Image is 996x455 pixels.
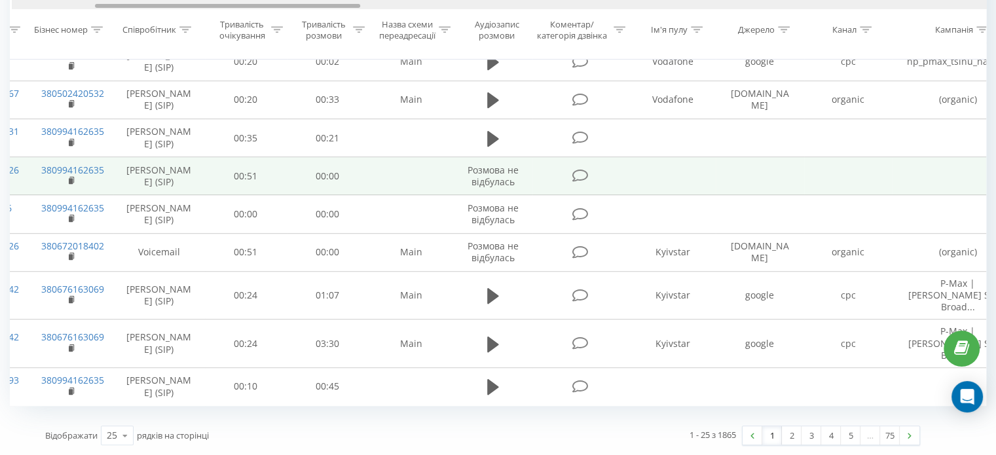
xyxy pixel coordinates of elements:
[113,271,205,319] td: [PERSON_NAME] (SIP)
[113,81,205,118] td: [PERSON_NAME] (SIP)
[804,271,893,319] td: cpc
[216,19,268,41] div: Тривалість очікування
[113,43,205,81] td: [PERSON_NAME] (SIP)
[205,195,287,233] td: 00:00
[205,157,287,195] td: 00:51
[287,157,369,195] td: 00:00
[287,271,369,319] td: 01:07
[468,240,519,264] span: Розмова не відбулась
[113,119,205,157] td: [PERSON_NAME] (SIP)
[468,202,519,226] span: Розмова не відбулась
[205,43,287,81] td: 00:20
[465,19,528,41] div: Аудіозапис розмови
[534,19,610,41] div: Коментар/категорія дзвінка
[804,233,893,271] td: organic
[369,233,454,271] td: Main
[287,367,369,405] td: 00:45
[832,25,857,36] div: Канал
[287,319,369,368] td: 03:30
[205,119,287,157] td: 00:35
[41,87,104,100] a: 380502420532
[137,429,209,441] span: рядків на сторінці
[34,25,88,36] div: Бізнес номер
[205,233,287,271] td: 00:51
[287,233,369,271] td: 00:00
[631,43,716,81] td: Vodafone
[287,119,369,157] td: 00:21
[369,271,454,319] td: Main
[287,43,369,81] td: 00:02
[369,319,454,368] td: Main
[631,319,716,368] td: Kyivstar
[804,43,893,81] td: cpc
[41,240,104,252] a: 380672018402
[716,319,804,368] td: google
[287,195,369,233] td: 00:00
[821,426,841,445] a: 4
[782,426,802,445] a: 2
[41,283,104,295] a: 380676163069
[369,43,454,81] td: Main
[41,202,104,214] a: 380994162635
[951,381,983,412] div: Open Intercom Messenger
[113,195,205,233] td: [PERSON_NAME] (SIP)
[379,19,435,41] div: Назва схеми переадресації
[205,319,287,368] td: 00:24
[468,164,519,188] span: Розмова не відбулась
[107,429,117,442] div: 25
[716,81,804,118] td: [DOMAIN_NAME]
[41,125,104,137] a: 380994162635
[841,426,860,445] a: 5
[690,428,736,441] div: 1 - 25 з 1865
[716,43,804,81] td: google
[205,81,287,118] td: 00:20
[113,367,205,405] td: [PERSON_NAME] (SIP)
[804,81,893,118] td: organic
[369,81,454,118] td: Main
[45,429,98,441] span: Відображати
[298,19,350,41] div: Тривалість розмови
[205,367,287,405] td: 00:10
[205,271,287,319] td: 00:24
[802,426,821,445] a: 3
[113,157,205,195] td: [PERSON_NAME] (SIP)
[122,25,176,36] div: Співробітник
[738,25,775,36] div: Джерело
[631,271,716,319] td: Kyivstar
[113,319,205,368] td: [PERSON_NAME] (SIP)
[113,233,205,271] td: Voicemail
[651,25,688,36] div: Ім'я пулу
[41,164,104,176] a: 380994162635
[41,374,104,386] a: 380994162635
[716,271,804,319] td: google
[762,426,782,445] a: 1
[41,331,104,343] a: 380676163069
[804,319,893,368] td: cpc
[287,81,369,118] td: 00:33
[631,233,716,271] td: Kyivstar
[880,426,900,445] a: 75
[935,25,973,36] div: Кампанія
[860,426,880,445] div: …
[716,233,804,271] td: [DOMAIN_NAME]
[631,81,716,118] td: Vodafone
